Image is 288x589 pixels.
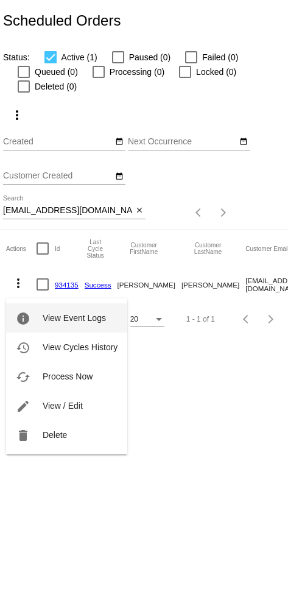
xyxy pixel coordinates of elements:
span: View Event Logs [43,313,106,323]
span: View Cycles History [43,342,118,352]
mat-icon: delete [16,428,30,443]
span: View / Edit [43,401,83,411]
mat-icon: history [16,340,30,355]
mat-icon: edit [16,399,30,414]
span: Process Now [43,372,93,381]
mat-icon: cached [16,370,30,384]
mat-icon: info [16,311,30,326]
span: Delete [43,430,67,440]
